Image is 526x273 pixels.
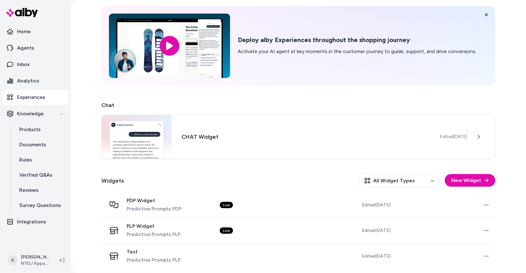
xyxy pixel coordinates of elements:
p: Agents [17,44,34,52]
span: Edited [DATE] [440,134,467,140]
button: Knowledge [3,106,68,121]
span: Edited [DATE] [362,202,391,208]
img: alby Logo [6,8,38,17]
span: Predictive Prompts PLP [127,231,181,238]
button: New Widget [445,174,495,187]
p: Analytics [17,77,39,85]
a: Experiences [3,90,68,105]
span: Predictive Prompts PLP [127,256,181,264]
p: Home [17,28,31,35]
h2: Deploy alby Experiences throughout the shopping journey [238,36,477,44]
p: Experiences [17,94,45,101]
a: Agents [3,40,68,56]
img: Chat widget [102,115,171,159]
span: Edited [DATE] [362,227,391,234]
a: Documents [13,137,68,152]
a: Home [3,24,68,39]
div: Live [220,227,233,234]
p: Products [19,126,41,133]
p: Rules [19,156,32,164]
a: Verified Q&As [13,167,68,183]
span: Test [127,249,181,255]
a: Chat widgetCHAT WidgetEdited[DATE] [101,115,495,159]
p: Knowledge [17,110,44,118]
p: Activate your AI agent at key moments in the customer journey to guide, support, and drive conver... [238,48,477,55]
a: Reviews [13,183,68,198]
span: Predictive Prompts PDP [127,205,182,213]
div: Live [220,202,233,208]
button: All Widget Types [359,174,440,187]
p: Verified Q&As [19,171,52,179]
span: A [8,255,18,265]
h2: Chat [101,101,495,110]
a: Integrations [3,214,68,229]
p: Reviews [19,186,39,194]
p: Survey Questions [19,202,61,209]
span: PLP Widget [127,223,181,229]
h3: CHAT Widget [182,132,430,141]
p: [PERSON_NAME] [21,254,49,260]
a: Products [13,122,68,137]
span: Edited [DATE] [362,253,391,259]
span: PDP Widget [127,197,182,204]
p: Inbox [17,61,30,68]
p: Integrations [17,218,46,226]
a: Analytics [3,73,68,88]
a: Rules [13,152,68,167]
button: A[PERSON_NAME]NYDJ Apparel [4,250,54,270]
h2: Widgets [101,176,124,185]
a: Inbox [3,57,68,72]
a: Survey Questions [13,198,68,213]
p: Documents [19,141,46,149]
span: NYDJ Apparel [21,260,49,267]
